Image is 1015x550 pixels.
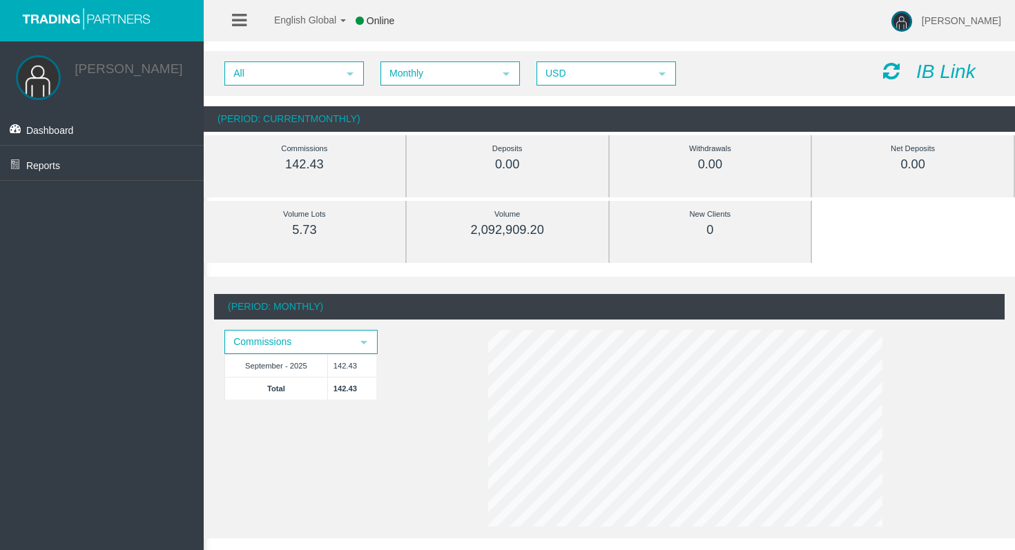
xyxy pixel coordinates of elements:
[438,157,577,173] div: 0.00
[225,377,328,400] td: Total
[891,11,912,32] img: user-image
[327,377,376,400] td: 142.43
[327,354,376,377] td: 142.43
[657,68,668,79] span: select
[235,141,374,157] div: Commissions
[226,63,338,84] span: All
[438,206,577,222] div: Volume
[17,7,155,30] img: logo.svg
[883,61,900,81] i: Reload Dashboard
[538,63,650,84] span: USD
[235,157,374,173] div: 142.43
[26,125,74,136] span: Dashboard
[225,354,328,377] td: September - 2025
[345,68,356,79] span: select
[204,106,1015,132] div: (Period: CurrentMonthly)
[75,61,182,76] a: [PERSON_NAME]
[641,157,780,173] div: 0.00
[382,63,494,84] span: Monthly
[843,157,983,173] div: 0.00
[26,160,60,171] span: Reports
[367,15,394,26] span: Online
[641,222,780,238] div: 0
[358,337,369,348] span: select
[235,222,374,238] div: 5.73
[916,61,976,82] i: IB Link
[922,15,1001,26] span: [PERSON_NAME]
[438,222,577,238] div: 2,092,909.20
[226,331,351,353] span: Commissions
[641,141,780,157] div: Withdrawals
[438,141,577,157] div: Deposits
[641,206,780,222] div: New Clients
[501,68,512,79] span: select
[235,206,374,222] div: Volume Lots
[843,141,983,157] div: Net Deposits
[214,294,1005,320] div: (Period: Monthly)
[256,14,336,26] span: English Global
